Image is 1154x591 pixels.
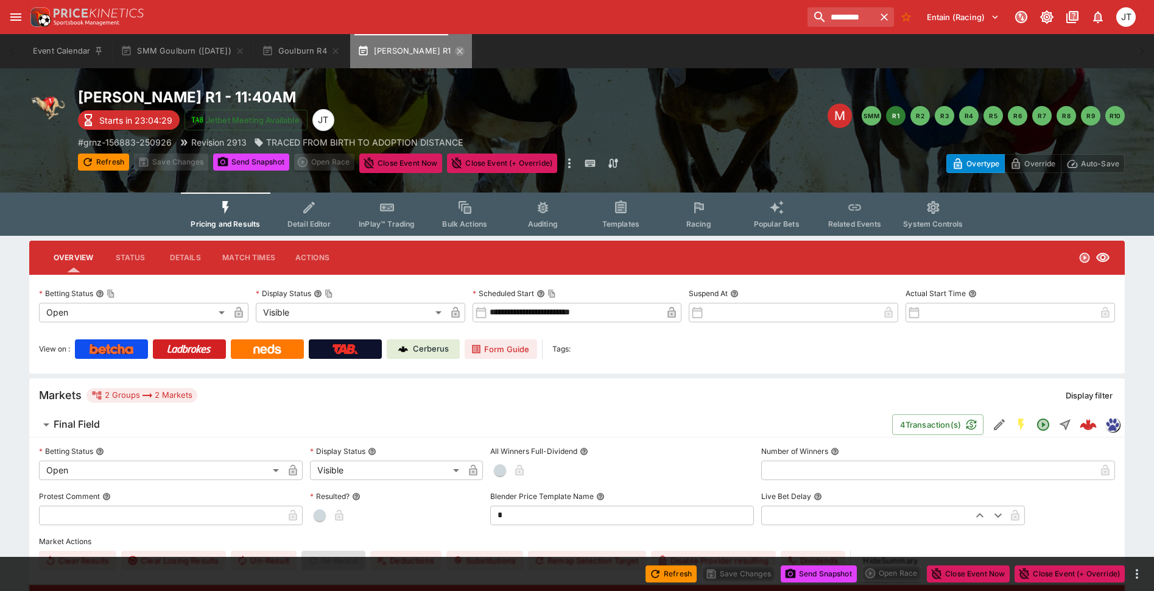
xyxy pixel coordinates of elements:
[387,339,460,359] a: Cerberus
[1015,565,1125,582] button: Close Event (+ Override)
[896,7,916,27] button: No Bookmarks
[1061,6,1083,28] button: Documentation
[54,20,119,26] img: Sportsbook Management
[537,289,545,298] button: Scheduled StartCopy To Clipboard
[814,492,822,501] button: Live Bet Delay
[256,303,446,322] div: Visible
[39,461,283,480] div: Open
[310,446,365,456] p: Display Status
[1106,418,1119,431] img: grnz
[314,289,322,298] button: Display StatusCopy To Clipboard
[398,344,408,354] img: Cerberus
[39,388,82,402] h5: Markets
[528,219,558,228] span: Auditing
[256,288,311,299] p: Display Status
[39,491,100,501] p: Protest Comment
[29,88,68,127] img: greyhound_racing.png
[602,219,639,228] span: Templates
[828,219,881,228] span: Related Events
[1010,414,1032,436] button: SGM Enabled
[473,288,534,299] p: Scheduled Start
[26,34,111,68] button: Event Calendar
[807,7,874,27] input: search
[27,5,51,29] img: PriceKinetics Logo
[927,565,1010,582] button: Close Event Now
[828,104,852,128] div: Edit Meeting
[1010,6,1032,28] button: Connected to PK
[761,446,828,456] p: Number of Winners
[1096,250,1110,265] svg: Visible
[1078,252,1091,264] svg: Open
[310,491,350,501] p: Resulted?
[892,414,983,435] button: 4Transaction(s)
[54,418,100,431] h6: Final Field
[181,193,973,236] div: Event type filters
[1105,106,1125,126] button: R10
[266,136,463,149] p: TRACED FROM BIRTH TO ADOPTION DISTANCE
[761,491,811,501] p: Live Bet Delay
[103,243,158,272] button: Status
[1113,4,1139,30] button: Josh Tanner
[910,106,930,126] button: R2
[490,491,594,501] p: Blender Price Template Name
[646,565,697,582] button: Refresh
[413,343,449,355] p: Cerberus
[370,551,442,570] button: Deductions
[39,533,1115,551] label: Market Actions
[213,243,285,272] button: Match Times
[946,154,1005,173] button: Overtype
[781,551,845,570] button: Dividends
[90,344,133,354] img: Betcha
[547,289,556,298] button: Copy To Clipboard
[442,219,487,228] span: Bulk Actions
[255,34,348,68] button: Goulburn R4
[325,289,333,298] button: Copy To Clipboard
[191,114,203,126] img: jetbet-logo.svg
[359,154,442,173] button: Close Event Now
[1080,416,1097,433] div: c21725f6-54f7-48c9-bb62-58144e81b073
[185,110,308,130] button: Jetbet Meeting Available
[983,106,1003,126] button: R5
[96,289,104,298] button: Betting StatusCopy To Clipboard
[39,288,93,299] p: Betting Status
[856,551,925,570] button: HideSummary
[78,136,172,149] p: Copy To Clipboard
[254,136,463,149] div: TRACED FROM BIRTH TO ADOPTION DISTANCE
[107,289,115,298] button: Copy To Clipboard
[1004,154,1061,173] button: Override
[359,219,415,228] span: InPlay™ Trading
[1054,414,1076,436] button: Straight
[121,551,226,570] button: Clear Losing Results
[368,447,376,456] button: Display Status
[596,492,605,501] button: Blender Price Template Name
[935,106,954,126] button: R3
[54,9,144,18] img: PriceKinetics
[528,551,646,570] button: Remap Selection Target
[285,243,340,272] button: Actions
[1058,386,1120,405] button: Display filter
[78,154,129,171] button: Refresh
[78,88,602,107] h2: Copy To Clipboard
[1061,154,1125,173] button: Auto-Save
[1036,417,1050,432] svg: Open
[552,339,571,359] label: Tags:
[1032,414,1054,436] button: Open
[959,106,979,126] button: R4
[287,219,331,228] span: Detail Editor
[96,447,104,456] button: Betting Status
[39,551,116,570] button: Clear Results
[686,219,711,228] span: Racing
[1116,7,1136,27] div: Josh Tanner
[580,447,588,456] button: All Winners Full-Dividend
[39,446,93,456] p: Betting Status
[231,551,296,570] span: Un-Result
[1036,6,1058,28] button: Toggle light/dark mode
[29,412,892,437] button: Final Field
[562,154,577,173] button: more
[1130,567,1144,581] button: more
[1087,6,1109,28] button: Notifications
[1032,106,1052,126] button: R7
[332,344,358,354] img: TabNZ
[906,288,966,299] p: Actual Start Time
[158,243,213,272] button: Details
